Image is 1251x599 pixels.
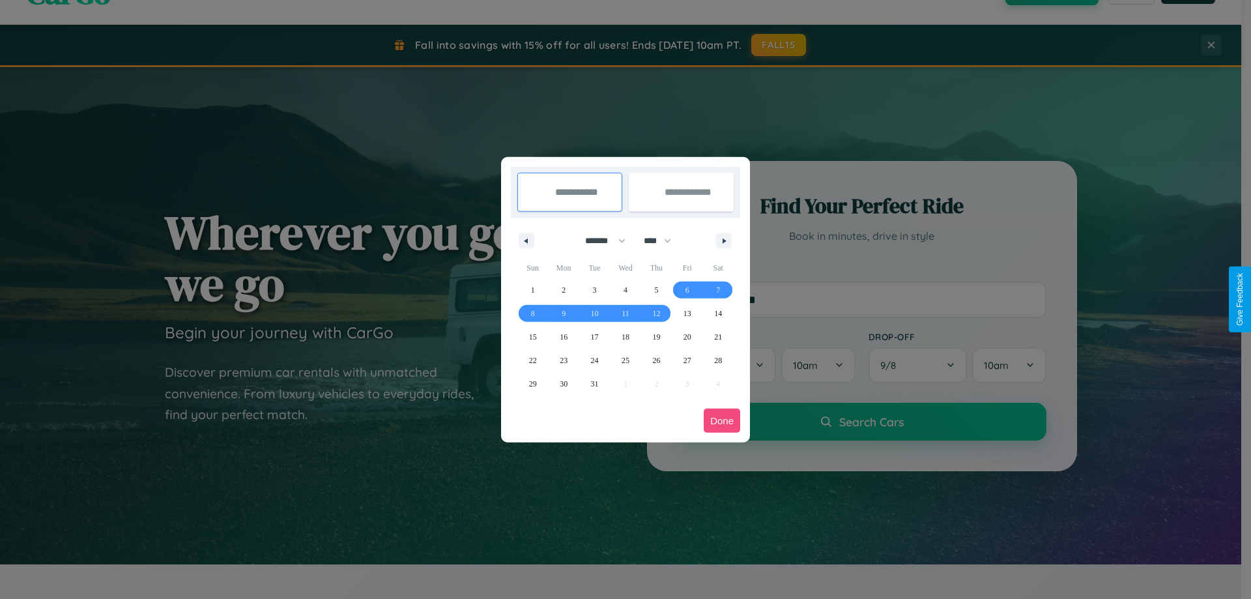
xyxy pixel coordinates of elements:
[652,325,660,349] span: 19
[517,372,548,396] button: 29
[591,302,599,325] span: 10
[641,325,672,349] button: 19
[529,325,537,349] span: 15
[685,278,689,302] span: 6
[703,278,734,302] button: 7
[703,257,734,278] span: Sat
[672,325,702,349] button: 20
[622,302,629,325] span: 11
[531,302,535,325] span: 8
[579,372,610,396] button: 31
[517,302,548,325] button: 8
[548,302,579,325] button: 9
[672,302,702,325] button: 13
[591,325,599,349] span: 17
[548,278,579,302] button: 2
[517,257,548,278] span: Sun
[548,349,579,372] button: 23
[641,349,672,372] button: 26
[562,278,566,302] span: 2
[593,278,597,302] span: 3
[683,349,691,372] span: 27
[714,349,722,372] span: 28
[591,349,599,372] span: 24
[703,325,734,349] button: 21
[579,325,610,349] button: 17
[704,409,740,433] button: Done
[610,257,640,278] span: Wed
[548,325,579,349] button: 16
[579,302,610,325] button: 10
[560,372,568,396] span: 30
[672,349,702,372] button: 27
[560,349,568,372] span: 23
[579,257,610,278] span: Tue
[624,278,627,302] span: 4
[683,302,691,325] span: 13
[562,302,566,325] span: 9
[610,325,640,349] button: 18
[714,302,722,325] span: 14
[652,349,660,372] span: 26
[672,257,702,278] span: Fri
[610,278,640,302] button: 4
[654,278,658,302] span: 5
[622,325,629,349] span: 18
[672,278,702,302] button: 6
[683,325,691,349] span: 20
[703,302,734,325] button: 14
[652,302,660,325] span: 12
[548,372,579,396] button: 30
[529,372,537,396] span: 29
[703,349,734,372] button: 28
[529,349,537,372] span: 22
[517,349,548,372] button: 22
[1235,273,1244,326] div: Give Feedback
[610,349,640,372] button: 25
[716,278,720,302] span: 7
[548,257,579,278] span: Mon
[714,325,722,349] span: 21
[531,278,535,302] span: 1
[610,302,640,325] button: 11
[579,349,610,372] button: 24
[517,325,548,349] button: 15
[517,278,548,302] button: 1
[622,349,629,372] span: 25
[579,278,610,302] button: 3
[641,278,672,302] button: 5
[560,325,568,349] span: 16
[591,372,599,396] span: 31
[641,302,672,325] button: 12
[641,257,672,278] span: Thu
